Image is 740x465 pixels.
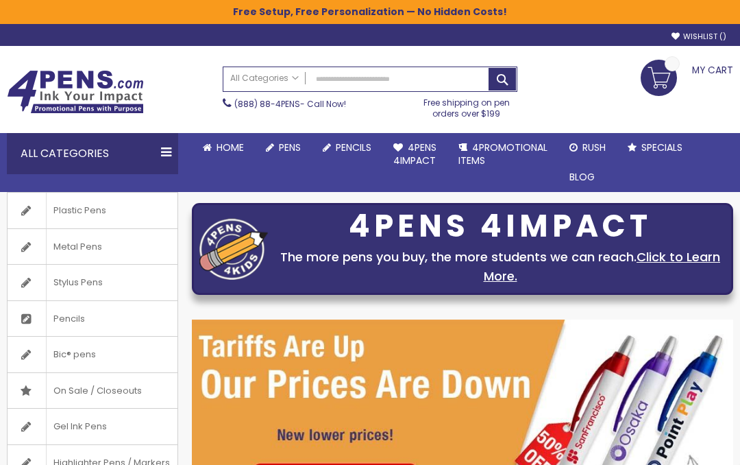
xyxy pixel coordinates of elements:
a: Plastic Pens [8,193,177,228]
span: Pens [279,141,301,154]
div: 4PENS 4IMPACT [275,212,726,241]
a: Wishlist [671,32,726,42]
a: Gel Ink Pens [8,409,177,444]
div: Free shipping on pen orders over $199 [415,92,517,119]
div: All Categories [7,133,178,174]
a: Pencils [312,133,382,163]
a: All Categories [223,67,306,90]
span: All Categories [230,73,299,84]
span: Gel Ink Pens [46,409,114,444]
a: Bic® pens [8,337,177,372]
span: Rush [582,141,606,154]
span: Metal Pens [46,229,109,265]
a: Blog [558,163,606,192]
img: 4Pens Custom Pens and Promotional Products [7,70,144,114]
a: Rush [558,133,617,163]
span: Specials [641,141,682,154]
span: Pencils [46,301,92,337]
a: Pencils [8,301,177,337]
span: Stylus Pens [46,265,110,300]
img: four_pen_logo.png [199,218,268,281]
a: On Sale / Closeouts [8,373,177,409]
span: On Sale / Closeouts [46,373,149,409]
a: Home [192,133,255,163]
div: The more pens you buy, the more students we can reach. [275,248,726,286]
span: 4Pens 4impact [393,141,436,167]
a: Pens [255,133,312,163]
span: 4PROMOTIONAL ITEMS [458,141,547,167]
a: Metal Pens [8,229,177,265]
span: Pencils [336,141,371,154]
span: Bic® pens [46,337,103,372]
a: Specials [617,133,693,163]
span: - Call Now! [234,98,346,110]
span: Home [217,141,244,154]
a: Stylus Pens [8,265,177,300]
span: Blog [569,170,595,184]
a: 4Pens4impact [382,133,447,176]
a: 4PROMOTIONALITEMS [447,133,558,176]
span: Plastic Pens [46,193,113,228]
a: (888) 88-4PENS [234,98,300,110]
